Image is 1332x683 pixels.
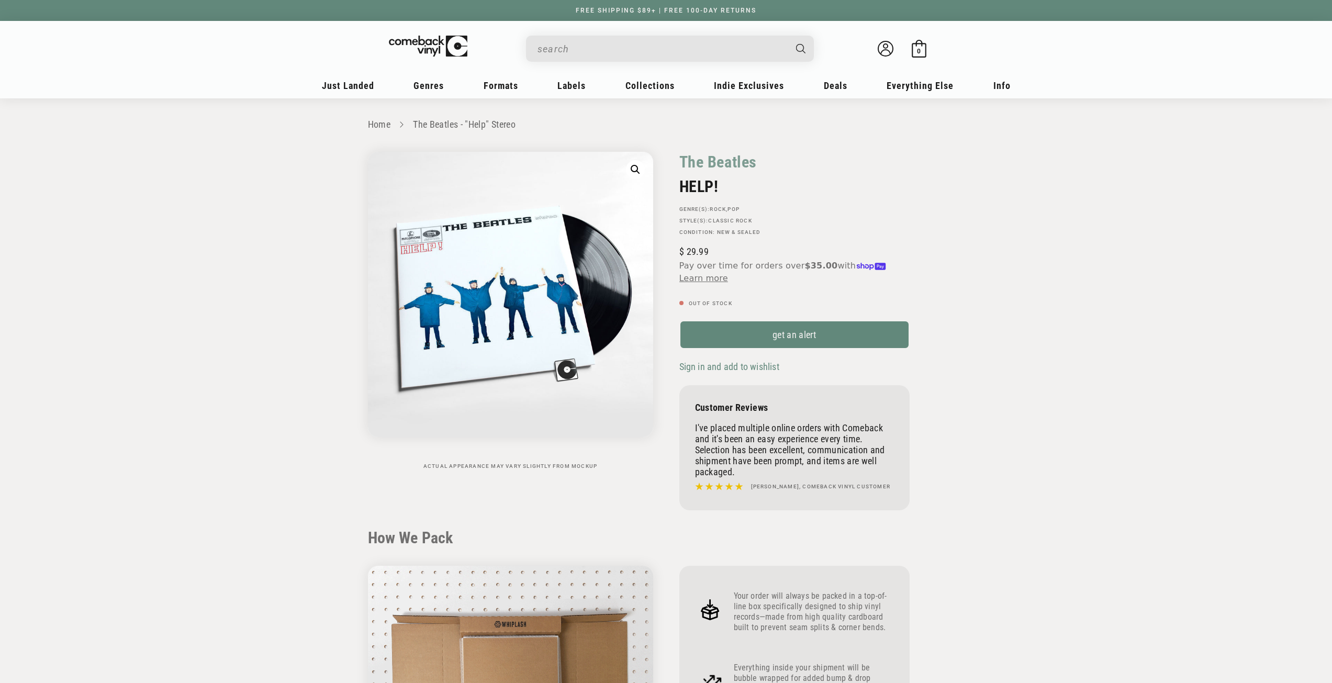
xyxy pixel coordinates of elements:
[787,36,815,62] button: Search
[679,229,910,236] p: Condition: New & Sealed
[993,80,1011,91] span: Info
[695,480,743,494] img: star5.svg
[679,300,910,307] p: Out of stock
[322,80,374,91] span: Just Landed
[708,218,752,223] a: Classic Rock
[368,529,965,547] h2: How We Pack
[734,591,894,633] p: Your order will always be packed in a top-of-line box specifically designed to ship vinyl records...
[484,80,518,91] span: Formats
[413,119,516,130] a: The Beatles - "Help" Stereo
[695,402,894,413] p: Customer Reviews
[368,119,390,130] a: Home
[695,595,725,625] img: Frame_4.png
[679,361,782,373] button: Sign in and add to wishlist
[557,80,586,91] span: Labels
[368,152,653,469] media-gallery: Gallery Viewer
[727,206,740,212] a: Pop
[917,47,921,55] span: 0
[368,117,965,132] nav: breadcrumbs
[679,177,910,196] h2: HELP!
[526,36,814,62] div: Search
[714,80,784,91] span: Indie Exclusives
[538,38,786,60] input: When autocomplete results are available use up and down arrows to review and enter to select
[679,218,910,224] p: STYLE(S):
[368,463,653,469] p: Actual appearance may vary slightly from mockup
[679,246,684,257] span: $
[695,422,894,477] p: I've placed multiple online orders with Comeback and it's been an easy experience every time. Sel...
[625,80,675,91] span: Collections
[413,80,444,91] span: Genres
[824,80,847,91] span: Deals
[679,152,757,172] a: The Beatles
[679,246,709,257] span: 29.99
[710,206,726,212] a: Rock
[679,361,779,372] span: Sign in and add to wishlist
[679,206,910,212] p: GENRE(S): ,
[751,483,891,491] h4: [PERSON_NAME], Comeback Vinyl customer
[565,7,767,14] a: FREE SHIPPING $89+ | FREE 100-DAY RETURNS
[887,80,954,91] span: Everything Else
[679,320,910,349] a: get an alert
